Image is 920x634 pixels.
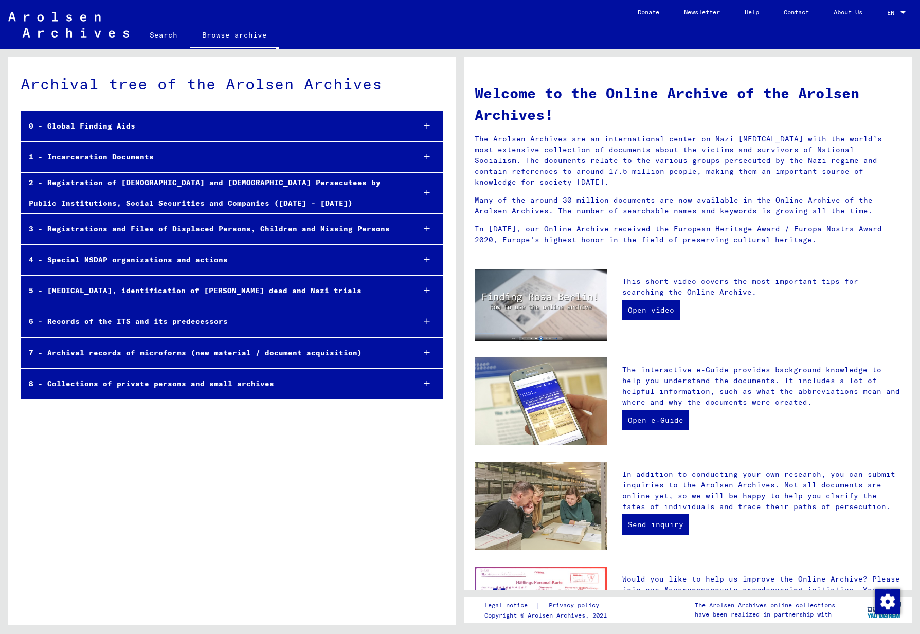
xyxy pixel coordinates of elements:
p: In [DATE], our Online Archive received the European Heritage Award / Europa Nostra Award 2020, Eu... [475,224,903,245]
p: Would you like to help us improve the Online Archive? Please join our #everynamecounts crowdsourc... [622,574,902,628]
p: Many of the around 30 million documents are now available in the Online Archive of the Arolsen Ar... [475,195,903,216]
a: Privacy policy [540,600,611,611]
div: 5 - [MEDICAL_DATA], identification of [PERSON_NAME] dead and Nazi trials [21,281,407,301]
div: 3 - Registrations and Files of Displaced Persons, Children and Missing Persons [21,219,407,239]
a: Open video [622,300,680,320]
a: Send inquiry [622,514,689,535]
img: yv_logo.png [865,597,904,623]
a: Open e-Guide [622,410,689,430]
img: video.jpg [475,269,607,341]
div: 4 - Special NSDAP organizations and actions [21,250,407,270]
div: 7 - Archival records of microforms (new material / document acquisition) [21,343,407,363]
div: 2 - Registration of [DEMOGRAPHIC_DATA] and [DEMOGRAPHIC_DATA] Persecutees by Public Institutions,... [21,173,407,213]
a: Search [137,23,190,47]
div: 6 - Records of the ITS and its predecessors [21,312,407,332]
img: Arolsen_neg.svg [8,12,129,38]
h1: Welcome to the Online Archive of the Arolsen Archives! [475,82,903,125]
p: The Arolsen Archives are an international center on Nazi [MEDICAL_DATA] with the world’s most ext... [475,134,903,188]
div: 1 - Incarceration Documents [21,147,407,167]
div: 0 - Global Finding Aids [21,116,407,136]
div: Archival tree of the Arolsen Archives [21,73,443,96]
p: In addition to conducting your own research, you can submit inquiries to the Arolsen Archives. No... [622,469,902,512]
p: The Arolsen Archives online collections [695,601,835,610]
img: Change consent [875,589,900,614]
div: 8 - Collections of private persons and small archives [21,374,407,394]
p: have been realized in partnership with [695,610,835,619]
div: | [484,600,611,611]
p: The interactive e-Guide provides background knowledge to help you understand the documents. It in... [622,365,902,408]
a: Browse archive [190,23,279,49]
span: EN [887,9,898,16]
a: Legal notice [484,600,536,611]
p: Copyright © Arolsen Archives, 2021 [484,611,611,620]
img: eguide.jpg [475,357,607,446]
p: This short video covers the most important tips for searching the Online Archive. [622,276,902,298]
img: inquiries.jpg [475,462,607,550]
